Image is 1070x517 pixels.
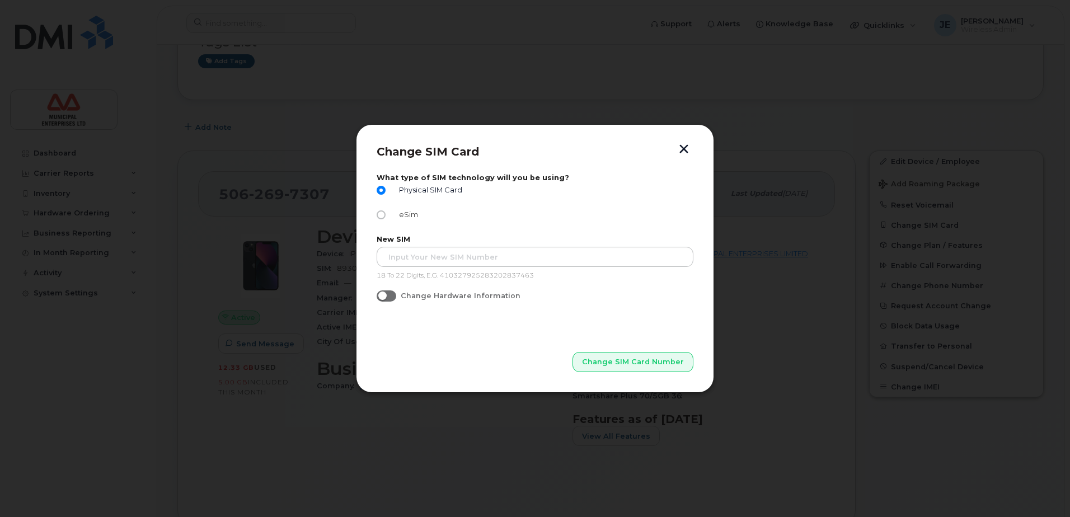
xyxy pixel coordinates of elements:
input: Input Your New SIM Number [377,247,693,267]
label: What type of SIM technology will you be using? [377,173,693,182]
input: Physical SIM Card [377,186,386,195]
span: Change SIM Card Number [582,356,684,367]
label: New SIM [377,235,693,243]
button: Change SIM Card Number [572,352,693,372]
span: eSim [395,210,418,219]
span: Change Hardware Information [401,292,520,300]
input: eSim [377,210,386,219]
input: Change Hardware Information [377,290,386,299]
span: Physical SIM Card [395,186,462,194]
span: Change SIM Card [377,145,479,158]
p: 18 To 22 Digits, E.G. 410327925283202837463 [377,271,693,280]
